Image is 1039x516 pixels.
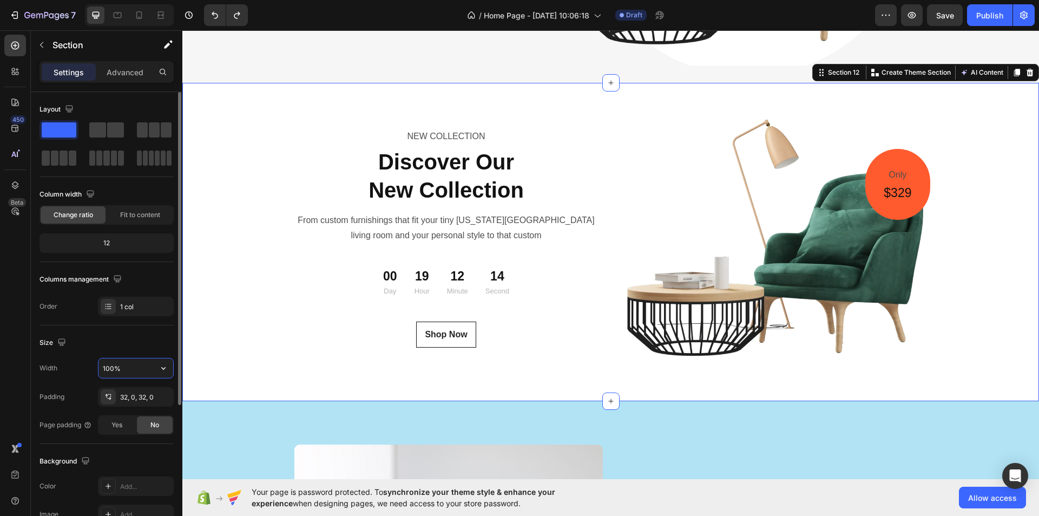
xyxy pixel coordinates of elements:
div: Order [40,302,57,311]
div: Width [40,363,57,373]
span: No [150,420,159,430]
button: Save [927,4,963,26]
div: Section 12 [643,37,679,47]
div: Size [40,336,68,350]
strong: New Collection [186,148,341,172]
div: 12 [265,238,286,254]
p: Settings [54,67,84,78]
span: / [479,10,482,21]
button: 7 [4,4,81,26]
span: Yes [111,420,122,430]
button: <p>Shop Now</p> [234,291,293,317]
p: Section [52,38,141,51]
iframe: Design area [182,30,1039,479]
span: Home Page - [DATE] 10:06:18 [484,10,589,21]
strong: Discover Our [196,120,332,143]
div: Publish [976,10,1003,21]
p: 7 [71,9,76,22]
div: Columns management [40,272,124,287]
div: 1 col [120,302,171,312]
button: AI Content [775,36,823,49]
div: 19 [232,238,247,254]
span: Save [936,11,954,20]
div: Page padding [40,420,92,430]
span: Draft [626,10,642,20]
div: Padding [40,392,64,402]
div: Column width [40,187,97,202]
div: Layout [40,102,76,117]
div: 32, 0, 32, 0 [120,393,171,402]
p: Shop Now [242,298,285,311]
div: Open Intercom Messenger [1002,463,1028,489]
div: 12 [42,236,172,251]
p: Hour [232,254,247,267]
button: Allow access [959,487,1026,508]
p: Minute [265,254,286,267]
input: Auto [98,358,173,378]
p: Advanced [107,67,143,78]
div: Color [40,481,56,491]
p: Create Theme Section [699,37,768,47]
div: Undo/Redo [204,4,248,26]
div: 00 [201,238,215,254]
div: Add... [120,482,171,492]
p: Second [303,254,327,267]
span: Your page is password protected. To when designing pages, we need access to your store password. [252,486,597,509]
p: Day [201,254,215,267]
p: From custom furnishings that fit your tiny [US_STATE][GEOGRAPHIC_DATA] living room and your perso... [105,182,423,214]
div: 450 [10,115,26,124]
span: Allow access [968,492,1017,504]
div: 14 [303,238,327,254]
span: Change ratio [54,210,93,220]
span: synchronize your theme style & enhance your experience [252,487,555,508]
div: Background [40,454,92,469]
button: Publish [967,4,1012,26]
div: Beta [8,198,26,207]
p: Only [701,137,729,153]
h2: $329 [700,154,730,172]
span: Fit to content [120,210,160,220]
